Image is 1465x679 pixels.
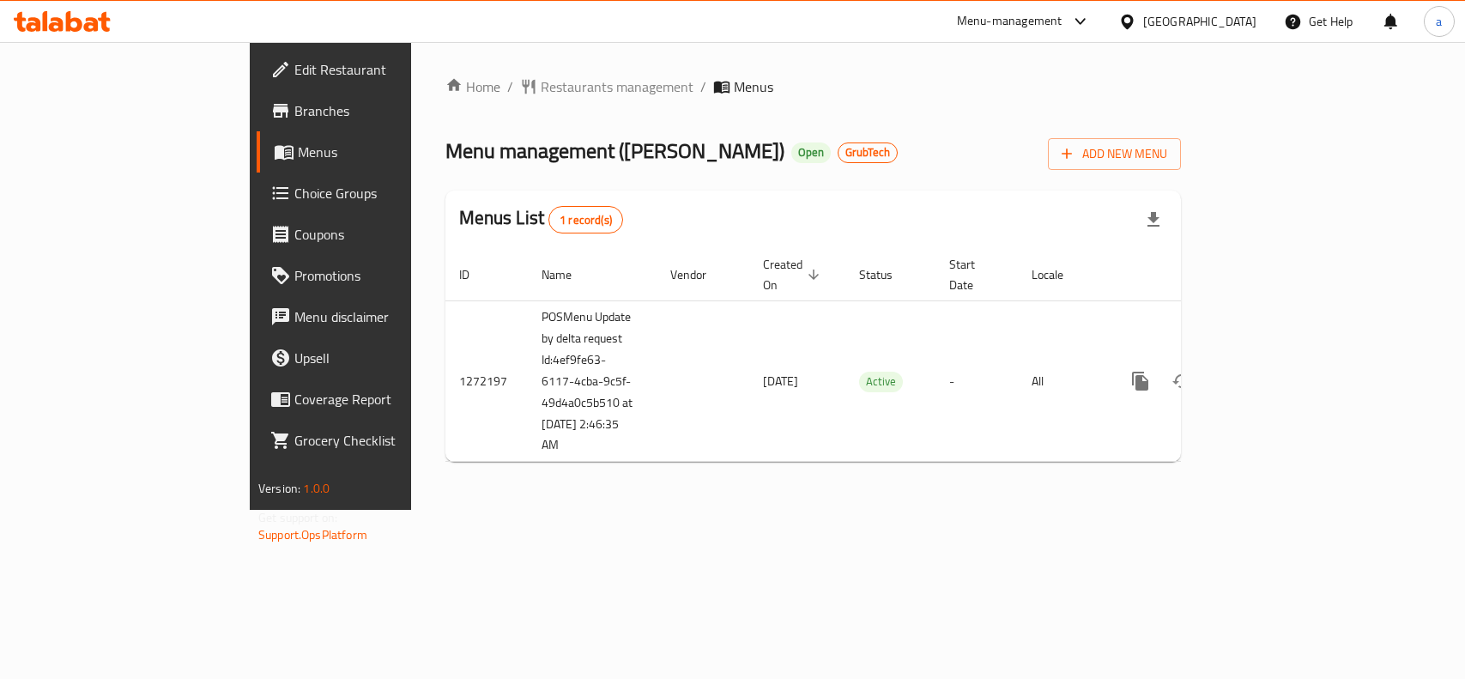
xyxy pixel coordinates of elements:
div: Open [791,142,831,163]
h2: Menus List [459,205,623,233]
td: - [935,300,1018,462]
a: Promotions [257,255,494,296]
a: Coverage Report [257,379,494,420]
li: / [507,76,513,97]
a: Edit Restaurant [257,49,494,90]
a: Menu disclaimer [257,296,494,337]
span: Locale [1032,264,1086,285]
a: Branches [257,90,494,131]
a: Restaurants management [520,76,693,97]
span: Get support on: [258,506,337,529]
span: Created On [763,254,825,295]
button: more [1120,361,1161,402]
span: Coupons [294,224,481,245]
td: POSMenu Update by delta request Id:4ef9fe63-6117-4cba-9c5f-49d4a0c5b510 at [DATE] 2:46:35 AM [528,300,657,462]
a: Choice Groups [257,173,494,214]
td: All [1018,300,1106,462]
span: a [1436,12,1442,31]
span: Upsell [294,348,481,368]
span: Active [859,372,903,391]
span: Promotions [294,265,481,286]
span: Add New Menu [1062,143,1167,165]
a: Grocery Checklist [257,420,494,461]
div: Menu-management [957,11,1062,32]
div: Total records count [548,206,623,233]
span: Menu management ( [PERSON_NAME] ) [445,131,784,170]
a: Coupons [257,214,494,255]
span: Name [542,264,594,285]
span: Start Date [949,254,997,295]
a: Support.OpsPlatform [258,524,367,546]
span: [DATE] [763,370,798,392]
li: / [700,76,706,97]
span: Vendor [670,264,729,285]
button: Add New Menu [1048,138,1181,170]
button: Change Status [1161,361,1202,402]
span: Menu disclaimer [294,306,481,327]
span: Choice Groups [294,183,481,203]
span: Branches [294,100,481,121]
a: Upsell [257,337,494,379]
span: Open [791,145,831,160]
span: Coverage Report [294,389,481,409]
nav: breadcrumb [445,76,1181,97]
a: Menus [257,131,494,173]
span: GrubTech [838,145,897,160]
span: Menus [298,142,481,162]
span: Edit Restaurant [294,59,481,80]
div: Active [859,372,903,392]
span: ID [459,264,492,285]
table: enhanced table [445,249,1299,463]
th: Actions [1106,249,1299,301]
span: Grocery Checklist [294,430,481,451]
span: Status [859,264,915,285]
span: Version: [258,477,300,500]
span: 1.0.0 [303,477,330,500]
span: Restaurants management [541,76,693,97]
span: 1 record(s) [549,212,622,228]
span: Menus [734,76,773,97]
div: Export file [1133,199,1174,240]
div: [GEOGRAPHIC_DATA] [1143,12,1256,31]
